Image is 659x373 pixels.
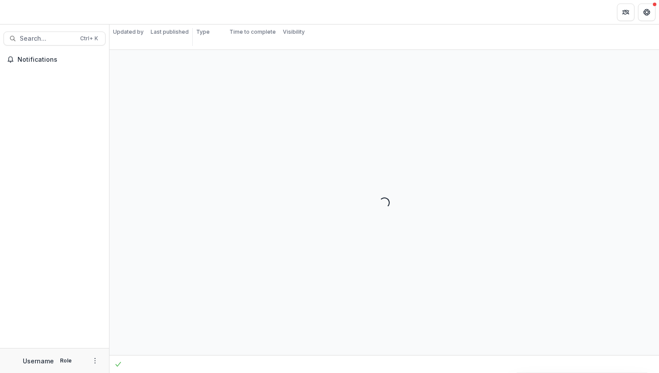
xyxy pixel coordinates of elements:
p: Time to complete [229,28,276,36]
button: Search... [4,32,106,46]
button: More [90,355,100,366]
p: Updated by [113,28,144,36]
p: Type [196,28,210,36]
span: Notifications [18,56,102,63]
p: Role [57,357,74,365]
p: Username [23,356,54,366]
button: Notifications [4,53,106,67]
span: Search... [20,35,75,42]
div: Ctrl + K [78,34,100,43]
p: Visibility [283,28,305,36]
button: Get Help [638,4,655,21]
p: Last published [151,28,189,36]
button: Partners [617,4,634,21]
